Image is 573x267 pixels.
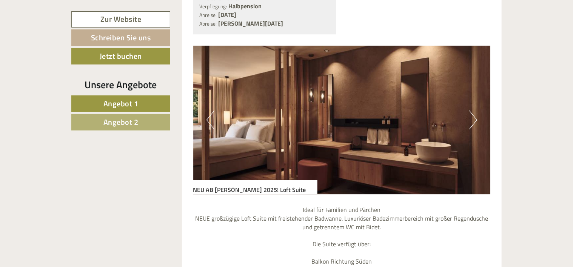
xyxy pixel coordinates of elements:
[193,46,491,194] img: image
[200,20,217,28] small: Abreise:
[206,110,214,129] button: Previous
[11,22,117,28] div: [GEOGRAPHIC_DATA]
[103,98,139,109] span: Angebot 1
[193,180,317,194] div: NEU AB [PERSON_NAME] 2025! Loft Suite
[469,110,477,129] button: Next
[71,78,170,92] div: Unsere Angebote
[229,2,262,11] b: Halbpension
[6,20,120,43] div: Guten Tag, wie können wir Ihnen helfen?
[200,11,217,19] small: Anreise:
[200,3,227,10] small: Verpflegung:
[219,19,283,28] b: [PERSON_NAME][DATE]
[103,116,139,128] span: Angebot 2
[136,6,162,18] div: [DATE]
[71,48,170,64] a: Jetzt buchen
[71,29,170,46] a: Schreiben Sie uns
[219,10,237,19] b: [DATE]
[249,195,297,212] button: Senden
[71,11,170,28] a: Zur Website
[11,37,117,42] small: 12:10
